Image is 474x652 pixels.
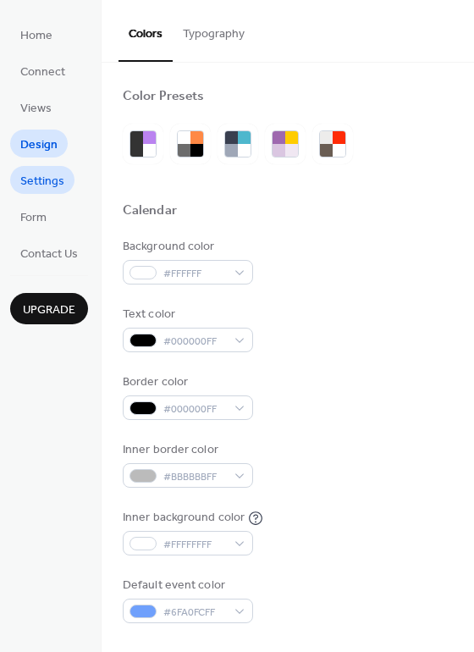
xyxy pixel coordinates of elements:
div: Background color [123,238,250,256]
div: Color Presets [123,88,204,106]
span: Design [20,136,58,154]
a: Settings [10,166,74,194]
span: Upgrade [23,301,75,319]
div: Text color [123,306,250,323]
div: Inner border color [123,441,250,459]
span: #FFFFFFFF [163,536,226,554]
div: Default event color [123,577,250,594]
span: #000000FF [163,401,226,418]
a: Home [10,20,63,48]
span: Form [20,209,47,227]
div: Inner background color [123,509,245,527]
a: Contact Us [10,239,88,267]
button: Upgrade [10,293,88,324]
span: Views [20,100,52,118]
span: Connect [20,64,65,81]
span: #000000FF [163,333,226,351]
span: Settings [20,173,64,191]
a: Connect [10,57,75,85]
div: Border color [123,373,250,391]
span: #6FA0FCFF [163,604,226,622]
span: Home [20,27,52,45]
span: Contact Us [20,246,78,263]
a: Views [10,93,62,121]
div: Calendar [123,202,177,220]
span: #FFFFFF [163,265,226,283]
a: Design [10,130,68,157]
a: Form [10,202,57,230]
span: #BBBBBBFF [163,468,226,486]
